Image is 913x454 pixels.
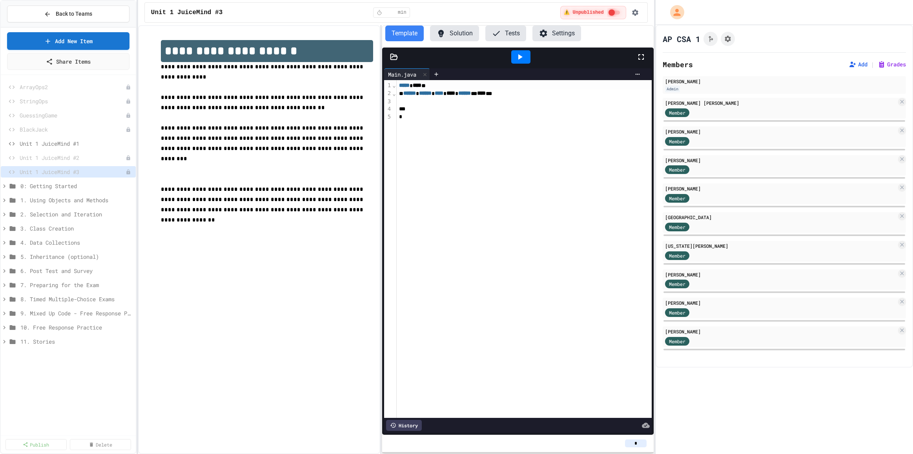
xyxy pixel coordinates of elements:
div: [US_STATE][PERSON_NAME] [665,242,897,249]
div: [PERSON_NAME] [665,128,897,135]
span: 1. Using Objects and Methods [20,196,133,204]
a: Share Items [7,53,129,70]
div: 2 [384,90,392,97]
span: 4. Data Collections [20,238,133,247]
div: Unpublished [126,169,131,175]
span: | [871,60,875,69]
a: Add New Item [7,32,129,50]
span: Member [669,223,685,231]
span: 7. Preparing for the Exam [20,281,133,289]
span: Member [669,109,685,116]
div: My Account [662,3,686,21]
span: 9. Mixed Up Code - Free Response Practice [20,309,133,317]
span: Member [669,280,685,287]
a: Delete [70,439,131,450]
span: Unit 1 JuiceMind #3 [151,8,222,17]
div: [PERSON_NAME] [PERSON_NAME] [665,99,897,106]
button: Settings [532,26,581,41]
div: [PERSON_NAME] [665,185,897,192]
span: 10. Free Response Practice [20,323,133,331]
span: GuessingGame [20,111,126,119]
iframe: chat widget [848,388,905,422]
div: Unpublished [126,155,131,161]
span: Back to Teams [56,10,92,18]
div: Admin [665,86,680,92]
span: Unit 1 JuiceMind #3 [20,168,126,176]
div: History [386,420,422,431]
div: [GEOGRAPHIC_DATA] [665,214,897,221]
button: Tests [485,26,526,41]
button: Template [385,26,424,41]
span: Member [669,338,685,345]
button: Assignment Settings [721,32,735,46]
button: Click to see fork details [703,32,718,46]
span: ArrayOps2 [20,83,126,91]
div: Unpublished [126,113,131,118]
div: 4 [384,105,392,113]
span: Member [669,195,685,202]
div: ⚠️ Students cannot see this content! Click the toggle to publish it and make it visible to your c... [560,6,626,19]
div: 3 [384,98,392,106]
span: BlackJack [20,125,126,134]
span: Member [669,252,685,259]
span: min [398,9,406,16]
div: Unpublished [126,99,131,104]
button: Grades [878,60,906,68]
a: Publish [5,439,67,450]
button: Back to Teams [7,5,129,22]
h2: Members [663,59,693,70]
span: StringOps [20,97,126,105]
span: Fold line [392,90,396,97]
div: [PERSON_NAME] [665,328,897,335]
span: 3. Class Creation [20,224,133,232]
div: Unpublished [126,127,131,132]
div: 1 [384,82,392,90]
div: [PERSON_NAME] [665,157,897,164]
span: 6. Post Test and Survey [20,267,133,275]
div: [PERSON_NAME] [665,78,904,85]
div: Main.java [384,68,430,80]
span: 5. Inheritance (optional) [20,253,133,261]
span: Unit 1 JuiceMind #2 [20,154,126,162]
div: [PERSON_NAME] [665,299,897,306]
div: 5 [384,113,392,121]
button: Add [849,60,867,68]
span: Member [669,138,685,145]
div: Unpublished [126,84,131,90]
span: 2. Selection and Iteration [20,210,133,218]
span: Member [669,309,685,316]
span: 0: Getting Started [20,182,133,190]
h1: AP CSA 1 [663,33,700,44]
span: Member [669,166,685,173]
span: ⚠️ Unpublished [564,9,603,16]
span: Unit 1 JuiceMind #1 [20,139,133,148]
iframe: chat widget [880,423,905,446]
span: 11. Stories [20,337,133,346]
button: Solution [430,26,479,41]
div: Main.java [384,70,420,79]
div: [PERSON_NAME] [665,271,897,278]
span: 8. Timed Multiple-Choice Exams [20,295,133,303]
span: Fold line [392,82,396,88]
